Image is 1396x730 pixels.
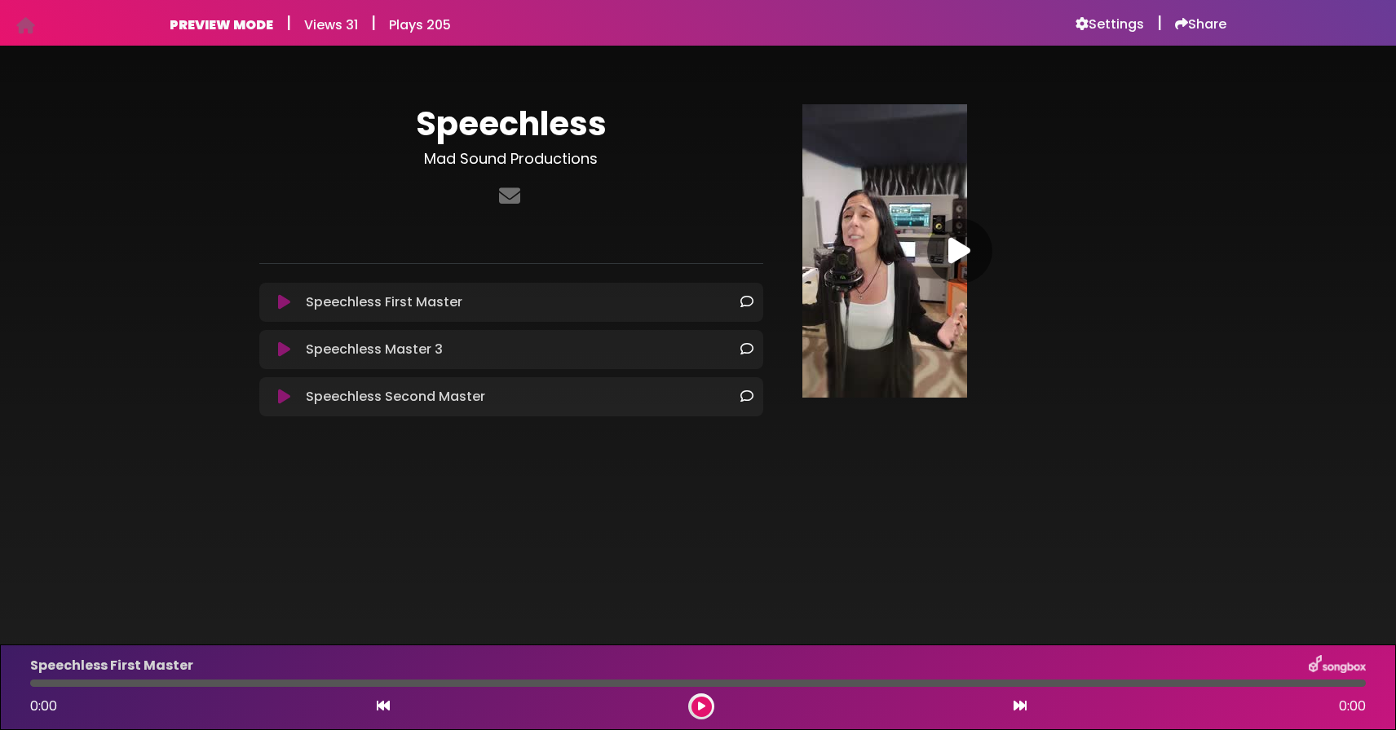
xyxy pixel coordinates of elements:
h3: Mad Sound Productions [259,150,763,168]
h6: PREVIEW MODE [170,17,273,33]
h5: | [286,13,291,33]
h5: | [371,13,376,33]
h5: | [1157,13,1162,33]
img: Video Thumbnail [802,104,967,398]
h1: Speechless [259,104,763,143]
a: Settings [1076,16,1144,33]
a: Share [1175,16,1226,33]
p: Speechless Master 3 [306,340,443,359]
p: Speechless First Master [306,292,462,312]
h6: Plays 205 [389,17,451,33]
p: Speechless Second Master [306,387,485,407]
h6: Views 31 [304,17,358,33]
